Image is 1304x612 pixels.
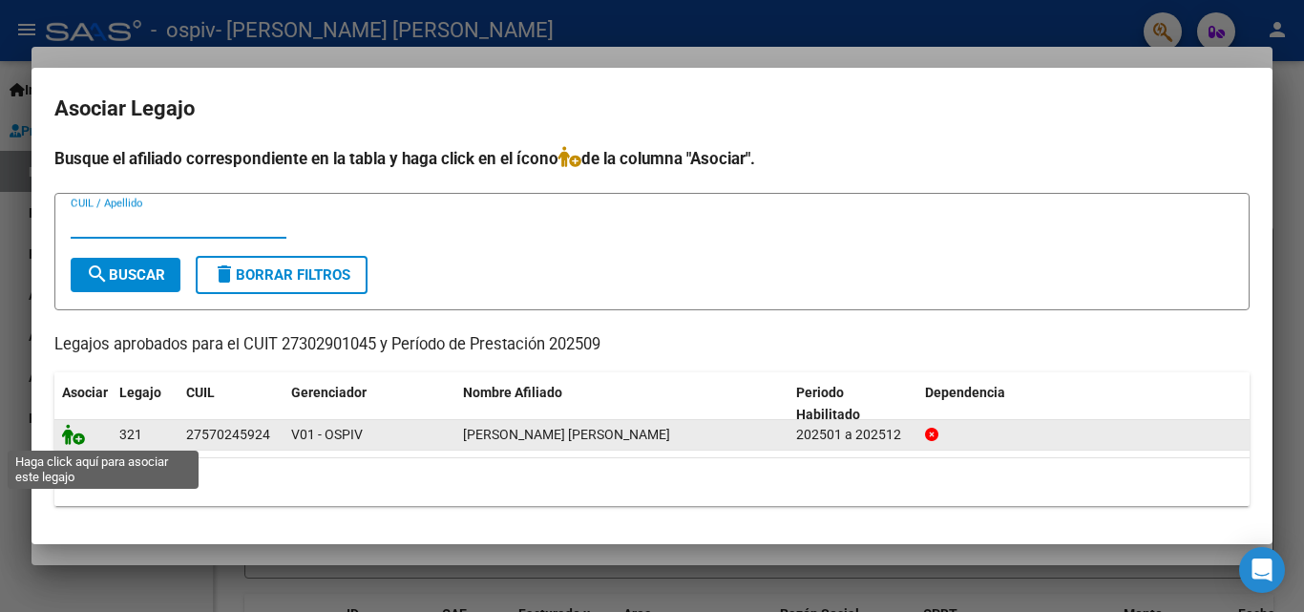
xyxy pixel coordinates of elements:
[71,258,180,292] button: Buscar
[186,385,215,400] span: CUIL
[463,427,670,442] span: TREJO REBULLIDA EMMA VALENTINA
[186,424,270,446] div: 27570245924
[112,372,179,435] datatable-header-cell: Legajo
[179,372,284,435] datatable-header-cell: CUIL
[917,372,1251,435] datatable-header-cell: Dependencia
[86,266,165,284] span: Buscar
[54,146,1250,171] h4: Busque el afiliado correspondiente en la tabla y haga click en el ícono de la columna "Asociar".
[54,91,1250,127] h2: Asociar Legajo
[463,385,562,400] span: Nombre Afiliado
[789,372,917,435] datatable-header-cell: Periodo Habilitado
[54,333,1250,357] p: Legajos aprobados para el CUIT 27302901045 y Período de Prestación 202509
[54,458,1250,506] div: 1 registros
[796,385,860,422] span: Periodo Habilitado
[291,427,363,442] span: V01 - OSPIV
[213,266,350,284] span: Borrar Filtros
[213,263,236,285] mat-icon: delete
[62,385,108,400] span: Asociar
[119,427,142,442] span: 321
[455,372,789,435] datatable-header-cell: Nombre Afiliado
[196,256,368,294] button: Borrar Filtros
[1239,547,1285,593] div: Open Intercom Messenger
[284,372,455,435] datatable-header-cell: Gerenciador
[796,424,910,446] div: 202501 a 202512
[291,385,367,400] span: Gerenciador
[925,385,1005,400] span: Dependencia
[86,263,109,285] mat-icon: search
[54,372,112,435] datatable-header-cell: Asociar
[119,385,161,400] span: Legajo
